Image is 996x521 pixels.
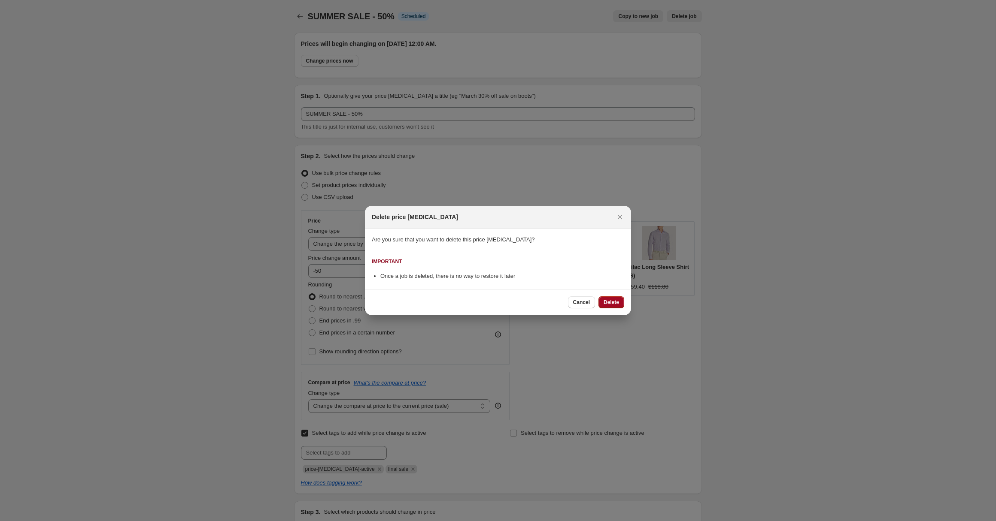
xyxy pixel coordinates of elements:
span: Cancel [573,299,590,306]
button: Cancel [568,296,595,308]
button: Delete [598,296,624,308]
div: IMPORTANT [372,258,402,265]
h2: Delete price [MEDICAL_DATA] [372,213,458,221]
button: Close [614,211,626,223]
span: Are you sure that you want to delete this price [MEDICAL_DATA]? [372,236,535,243]
li: Once a job is deleted, there is no way to restore it later [380,272,624,280]
span: Delete [604,299,619,306]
